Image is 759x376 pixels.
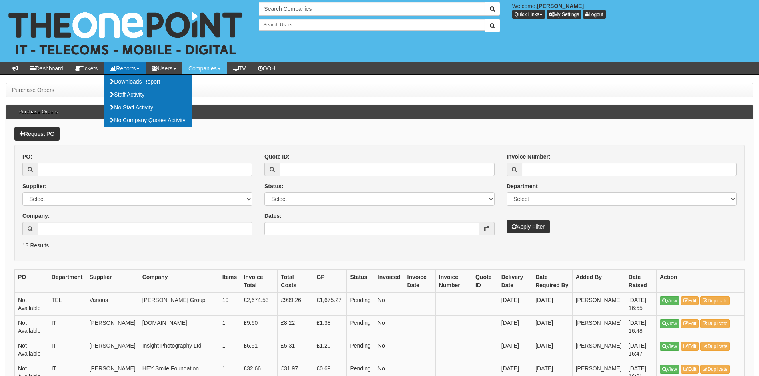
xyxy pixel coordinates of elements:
[22,153,32,161] label: PO:
[278,316,313,338] td: £8.22
[583,10,606,19] a: Logout
[15,270,48,293] th: PO
[572,338,625,361] td: [PERSON_NAME]
[48,316,86,338] td: IT
[498,338,532,361] td: [DATE]
[86,338,139,361] td: [PERSON_NAME]
[15,316,48,338] td: Not Available
[700,319,730,328] a: Duplicate
[347,270,374,293] th: Status
[252,62,282,74] a: OOH
[14,105,62,119] h3: Purchase Orders
[139,338,219,361] td: Insight Photography Ltd
[657,270,745,293] th: Action
[104,62,146,74] a: Reports
[259,19,485,31] input: Search Users
[313,270,347,293] th: GP
[498,316,532,338] td: [DATE]
[259,2,485,16] input: Search Companies
[700,296,730,305] a: Duplicate
[625,338,656,361] td: [DATE] 16:47
[625,293,656,316] td: [DATE] 16:55
[86,270,139,293] th: Supplier
[48,338,86,361] td: IT
[240,338,278,361] td: £6.51
[69,62,104,74] a: Tickets
[347,293,374,316] td: Pending
[22,241,737,249] p: 13 Results
[227,62,252,74] a: TV
[86,293,139,316] td: Various
[347,316,374,338] td: Pending
[313,316,347,338] td: £1.38
[681,365,699,374] a: Edit
[48,293,86,316] td: TEL
[15,293,48,316] td: Not Available
[104,101,191,114] a: No Staff Activity
[374,270,404,293] th: Invoiced
[264,182,283,190] label: Status:
[240,316,278,338] td: £9.60
[572,270,625,293] th: Added By
[278,293,313,316] td: £999.26
[507,182,538,190] label: Department
[347,338,374,361] td: Pending
[139,316,219,338] td: [DOMAIN_NAME]
[86,316,139,338] td: [PERSON_NAME]
[264,212,282,220] label: Dates:
[625,270,656,293] th: Date Raised
[700,342,730,351] a: Duplicate
[313,338,347,361] td: £1.20
[660,296,679,305] a: View
[240,270,278,293] th: Invoice Total
[681,342,699,351] a: Edit
[506,2,759,19] div: Welcome,
[435,270,472,293] th: Invoice Number
[219,270,240,293] th: Items
[22,182,47,190] label: Supplier:
[681,319,699,328] a: Edit
[660,342,679,351] a: View
[374,338,404,361] td: No
[278,338,313,361] td: £5.31
[625,316,656,338] td: [DATE] 16:48
[532,293,573,316] td: [DATE]
[572,316,625,338] td: [PERSON_NAME]
[139,270,219,293] th: Company
[537,3,584,9] b: [PERSON_NAME]
[313,293,347,316] td: £1,675.27
[532,338,573,361] td: [DATE]
[547,10,582,19] a: My Settings
[139,293,219,316] td: [PERSON_NAME] Group
[498,293,532,316] td: [DATE]
[681,296,699,305] a: Edit
[532,270,573,293] th: Date Required By
[104,88,191,101] a: Staff Activity
[219,293,240,316] td: 10
[700,365,730,374] a: Duplicate
[219,338,240,361] td: 1
[12,86,54,94] li: Purchase Orders
[507,153,551,161] label: Invoice Number:
[48,270,86,293] th: Department
[264,153,290,161] label: Quote ID:
[182,62,227,74] a: Companies
[472,270,498,293] th: Quote ID
[24,62,69,74] a: Dashboard
[532,316,573,338] td: [DATE]
[104,114,191,127] a: No Company Quotes Activity
[22,212,50,220] label: Company:
[498,270,532,293] th: Delivery Date
[374,293,404,316] td: No
[240,293,278,316] td: £2,674.53
[660,365,679,374] a: View
[660,319,679,328] a: View
[512,10,545,19] button: Quick Links
[15,338,48,361] td: Not Available
[374,316,404,338] td: No
[507,220,550,233] button: Apply Filter
[404,270,435,293] th: Invoice Date
[104,75,191,88] a: Downloads Report
[146,62,182,74] a: Users
[572,293,625,316] td: [PERSON_NAME]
